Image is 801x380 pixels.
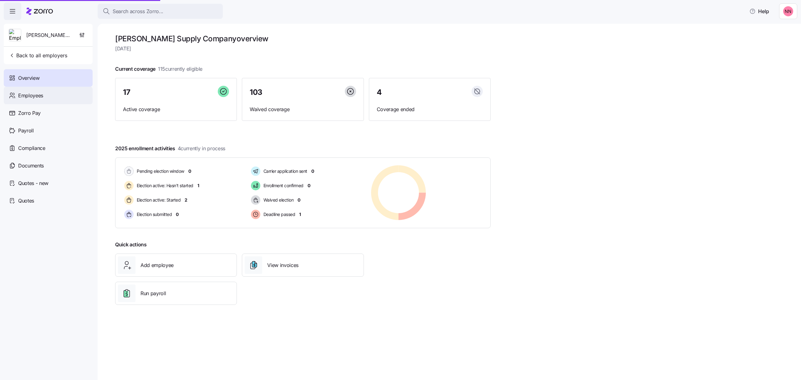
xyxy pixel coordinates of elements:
a: Compliance [4,139,93,157]
a: Employees [4,87,93,104]
span: 0 [308,182,310,189]
a: Zorro Pay [4,104,93,122]
span: Back to all employers [9,52,67,59]
span: Election active: Started [135,197,181,203]
span: 4 currently in process [178,145,225,152]
span: Help [749,8,769,15]
a: Quotes [4,192,93,209]
span: Overview [18,74,39,82]
a: Documents [4,157,93,174]
span: Waived coverage [250,105,356,113]
button: Help [744,5,774,18]
a: Quotes - new [4,174,93,192]
span: [DATE] [115,45,491,53]
span: Search across Zorro... [113,8,163,15]
span: Payroll [18,127,34,135]
span: Quotes - new [18,179,48,187]
span: Carrier application sent [262,168,307,174]
span: 2025 enrollment activities [115,145,225,152]
span: Add employee [140,261,174,269]
span: Active coverage [123,105,229,113]
span: [PERSON_NAME] Supply Company [26,31,71,39]
span: Election submitted [135,211,172,218]
span: Election active: Hasn't started [135,182,193,189]
span: Coverage ended [377,105,483,113]
span: 2 [185,197,187,203]
span: Compliance [18,144,45,152]
span: View invoices [267,261,298,269]
span: Quick actions [115,241,147,249]
a: Payroll [4,122,93,139]
button: Search across Zorro... [98,4,223,19]
span: 1 [197,182,199,189]
span: Deadline passed [262,211,295,218]
span: 1 [299,211,301,218]
span: Enrollment confirmed [262,182,304,189]
span: 0 [188,168,191,174]
img: 37cb906d10cb440dd1cb011682786431 [783,6,793,16]
h1: [PERSON_NAME] Supply Company overview [115,34,491,44]
span: 4 [377,89,382,96]
button: Back to all employers [6,49,70,62]
span: 103 [250,89,263,96]
img: Employer logo [9,29,21,42]
span: 17 [123,89,130,96]
span: Quotes [18,197,34,205]
span: Documents [18,162,44,170]
span: 0 [311,168,314,174]
span: Zorro Pay [18,109,41,117]
a: Overview [4,69,93,87]
span: Run payroll [140,290,166,297]
span: Waived election [262,197,294,203]
span: Pending election window [135,168,184,174]
span: 115 currently eligible [158,65,202,73]
span: Current coverage [115,65,202,73]
span: 0 [298,197,300,203]
span: Employees [18,92,43,100]
span: 0 [176,211,179,218]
